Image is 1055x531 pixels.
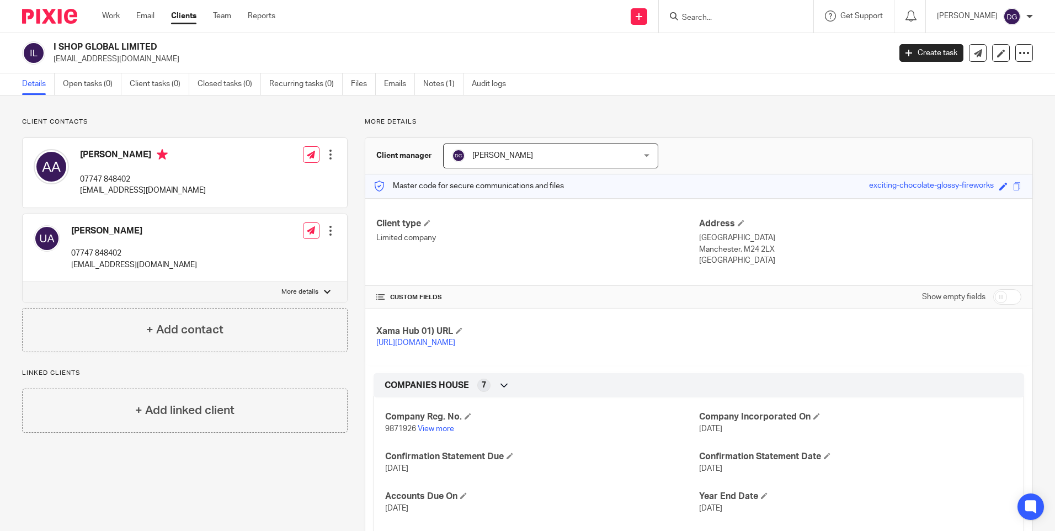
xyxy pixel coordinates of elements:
p: Manchester, M24 2LX [699,244,1021,255]
p: 07747 848402 [80,174,206,185]
span: 9871926 [385,425,416,433]
span: [DATE] [699,425,722,433]
h4: Client type [376,218,699,230]
span: 7 [482,380,486,391]
p: [EMAIL_ADDRESS][DOMAIN_NAME] [80,185,206,196]
h4: Address [699,218,1021,230]
h4: + Add contact [146,321,223,338]
h3: Client manager [376,150,432,161]
img: svg%3E [34,149,69,184]
span: [DATE] [385,505,408,512]
p: More details [365,118,1033,126]
a: Clients [171,10,196,22]
a: Client tasks (0) [130,73,189,95]
a: Open tasks (0) [63,73,121,95]
a: Emails [384,73,415,95]
img: svg%3E [452,149,465,162]
img: svg%3E [34,225,60,252]
a: Team [213,10,231,22]
img: svg%3E [22,41,45,65]
p: [EMAIL_ADDRESS][DOMAIN_NAME] [71,259,197,270]
span: [DATE] [699,465,722,472]
div: exciting-chocolate-glossy-fireworks [869,180,994,193]
h4: Accounts Due On [385,491,699,502]
h4: Company Reg. No. [385,411,699,423]
img: svg%3E [1003,8,1021,25]
h4: CUSTOM FIELDS [376,293,699,302]
p: More details [281,288,318,296]
p: Client contacts [22,118,348,126]
span: Get Support [840,12,883,20]
p: Linked clients [22,369,348,378]
a: Email [136,10,154,22]
a: Work [102,10,120,22]
h4: Year End Date [699,491,1013,502]
h4: Company Incorporated On [699,411,1013,423]
input: Search [681,13,780,23]
a: Files [351,73,376,95]
p: [PERSON_NAME] [937,10,998,22]
a: View more [418,425,454,433]
img: Pixie [22,9,77,24]
h4: + Add linked client [135,402,235,419]
span: [PERSON_NAME] [472,152,533,160]
h4: [PERSON_NAME] [71,225,197,237]
a: Audit logs [472,73,514,95]
p: [GEOGRAPHIC_DATA] [699,255,1021,266]
a: Closed tasks (0) [198,73,261,95]
p: Master code for secure communications and files [374,180,564,192]
label: Show empty fields [922,291,985,302]
span: [DATE] [385,465,408,472]
a: Notes (1) [423,73,463,95]
a: Create task [899,44,963,62]
p: 07747 848402 [71,248,197,259]
p: Limited company [376,232,699,243]
i: Primary [157,149,168,160]
h4: Confirmation Statement Date [699,451,1013,463]
a: Recurring tasks (0) [269,73,343,95]
a: Details [22,73,55,95]
h4: Confirmation Statement Due [385,451,699,463]
a: [URL][DOMAIN_NAME] [376,339,455,347]
p: [EMAIL_ADDRESS][DOMAIN_NAME] [54,54,883,65]
a: Reports [248,10,275,22]
h2: I SHOP GLOBAL LIMITED [54,41,717,53]
h4: Xama Hub 01) URL [376,326,699,337]
span: [DATE] [699,505,722,512]
span: COMPANIES HOUSE [385,380,469,391]
p: [GEOGRAPHIC_DATA] [699,232,1021,243]
h4: [PERSON_NAME] [80,149,206,163]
